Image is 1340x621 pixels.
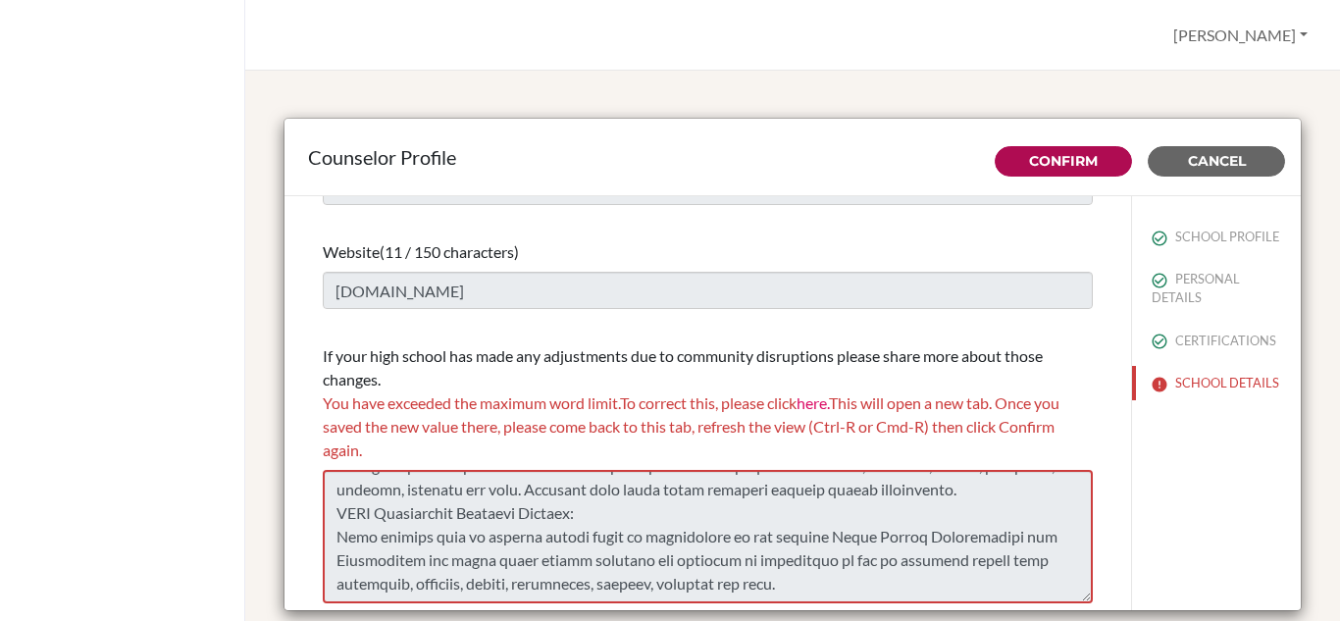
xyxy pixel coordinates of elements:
button: [PERSON_NAME] [1164,17,1316,54]
img: check_circle_outline-e4d4ac0f8e9136db5ab2.svg [1152,334,1167,349]
img: check_circle_outline-e4d4ac0f8e9136db5ab2.svg [1152,231,1167,246]
div: Counselor Profile [308,142,1277,172]
textarea: Loremipsu Dolorsi: Ametcons adip eli seddoeiusm te incid utlab et doloremagn aliq enima, minimve ... [323,470,1093,603]
span: (11 / 150 characters) [380,242,519,261]
button: SCHOOL PROFILE [1132,220,1301,254]
img: error-544570611efd0a2d1de9.svg [1152,377,1167,392]
button: CERTIFICATIONS [1132,324,1301,358]
button: SCHOOL DETAILS [1132,366,1301,400]
span: Website [323,242,380,261]
button: PERSONAL DETAILS [1132,262,1301,315]
span: If your high school has made any adjustments due to community disruptions please share more about... [323,346,1043,388]
a: here. [797,393,829,412]
span: You have exceeded the maximum word limit. To correct this, please click This will open a new tab.... [323,393,1059,459]
img: check_circle_outline-e4d4ac0f8e9136db5ab2.svg [1152,273,1167,288]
